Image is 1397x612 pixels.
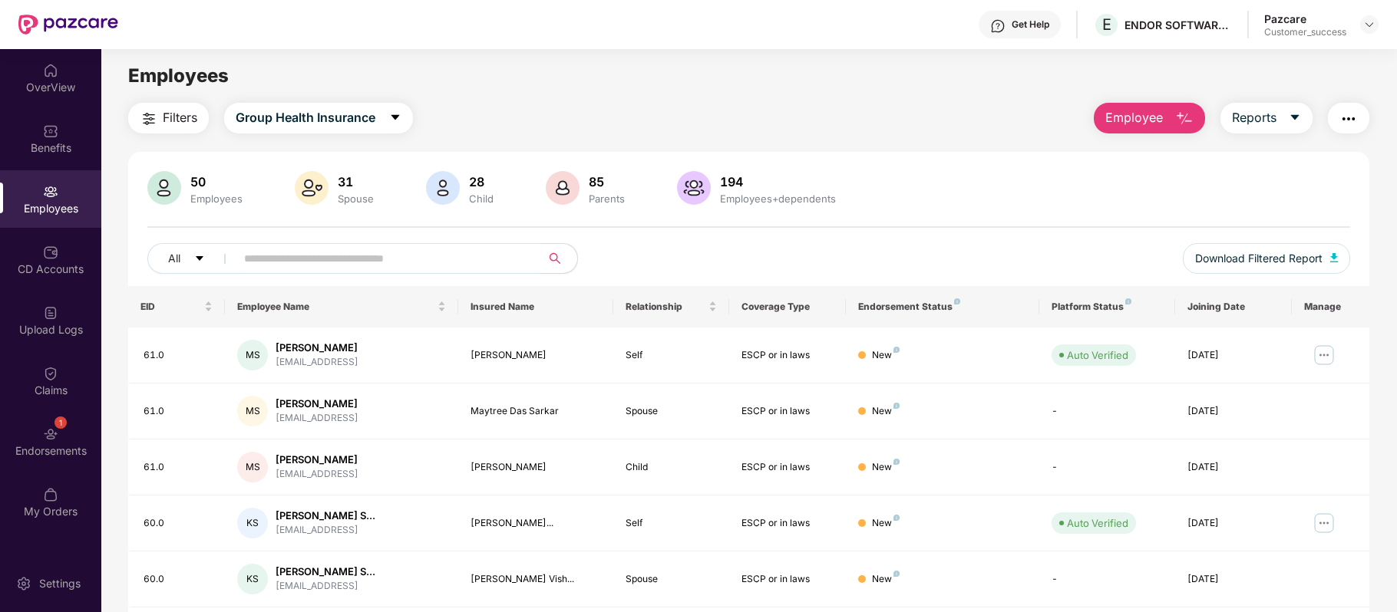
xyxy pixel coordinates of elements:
span: Filters [163,108,197,127]
div: [EMAIL_ADDRESS] [276,579,375,594]
img: svg+xml;base64,PHN2ZyB4bWxucz0iaHR0cDovL3d3dy53My5vcmcvMjAwMC9zdmciIHhtbG5zOnhsaW5rPSJodHRwOi8vd3... [546,171,580,205]
span: search [540,252,570,265]
img: svg+xml;base64,PHN2ZyBpZD0iU2V0dGluZy0yMHgyMCIgeG1sbnM9Imh0dHA6Ly93d3cudzMub3JnLzIwMDAvc3ZnIiB3aW... [16,576,31,591]
div: [EMAIL_ADDRESS] [276,411,358,426]
img: svg+xml;base64,PHN2ZyBpZD0iRW1wbG95ZWVzIiB4bWxucz0iaHR0cDovL3d3dy53My5vcmcvMjAwMC9zdmciIHdpZHRoPS... [43,184,58,199]
div: [PERSON_NAME] [471,460,601,475]
span: caret-down [1289,111,1301,125]
div: [PERSON_NAME]... [471,516,601,531]
span: All [168,250,180,267]
div: New [872,572,900,587]
span: Relationship [626,301,706,313]
th: Manage [1292,286,1369,327]
button: Group Health Insurancecaret-down [224,103,413,133]
span: Employee Name [237,301,434,313]
div: ESCP or in laws [741,460,834,475]
div: MS [237,340,268,370]
div: Child [626,460,718,475]
th: Relationship [613,286,730,327]
button: Filters [128,103,209,133]
div: New [872,404,900,419]
div: Auto Verified [1067,515,1128,531]
div: ESCP or in laws [741,572,834,587]
div: 194 [717,174,839,189]
img: manageButton [1312,511,1336,535]
div: New [872,516,900,531]
div: 61.0 [144,348,213,363]
div: [EMAIL_ADDRESS] [276,523,375,538]
img: svg+xml;base64,PHN2ZyBpZD0iSG9tZSIgeG1sbnM9Imh0dHA6Ly93d3cudzMub3JnLzIwMDAvc3ZnIiB3aWR0aD0iMjAiIG... [43,63,58,78]
div: Employees [187,192,246,205]
div: [DATE] [1187,572,1280,587]
img: New Pazcare Logo [18,15,118,35]
span: caret-down [389,111,401,125]
span: Download Filtered Report [1195,250,1323,267]
div: ENDOR SOFTWARE PRIVATE LIMITED [1125,18,1232,32]
img: manageButton [1312,343,1336,367]
img: svg+xml;base64,PHN2ZyBpZD0iSGVscC0zMngzMiIgeG1sbnM9Imh0dHA6Ly93d3cudzMub3JnLzIwMDAvc3ZnIiB3aWR0aD... [990,18,1006,34]
div: [EMAIL_ADDRESS] [276,355,358,370]
button: search [540,243,578,274]
div: [PERSON_NAME] S... [276,508,375,523]
img: svg+xml;base64,PHN2ZyBpZD0iQ0RfQWNjb3VudHMiIGRhdGEtbmFtZT0iQ0QgQWNjb3VudHMiIHhtbG5zPSJodHRwOi8vd3... [43,245,58,260]
div: 60.0 [144,572,213,587]
th: Joining Date [1175,286,1292,327]
span: E [1102,15,1111,34]
img: svg+xml;base64,PHN2ZyBpZD0iQmVuZWZpdHMiIHhtbG5zPSJodHRwOi8vd3d3LnczLm9yZy8yMDAwL3N2ZyIgd2lkdGg9Ij... [43,123,58,139]
div: [EMAIL_ADDRESS] [276,467,358,482]
div: MS [237,452,268,482]
td: - [1039,551,1175,607]
div: ESCP or in laws [741,404,834,419]
div: Platform Status [1052,301,1163,313]
div: Spouse [626,404,718,419]
div: ESCP or in laws [741,348,834,363]
img: svg+xml;base64,PHN2ZyBpZD0iQ2xhaW0iIHhtbG5zPSJodHRwOi8vd3d3LnczLm9yZy8yMDAwL3N2ZyIgd2lkdGg9IjIwIi... [43,366,58,381]
div: [PERSON_NAME] [276,341,358,355]
img: svg+xml;base64,PHN2ZyB4bWxucz0iaHR0cDovL3d3dy53My5vcmcvMjAwMC9zdmciIHhtbG5zOnhsaW5rPSJodHRwOi8vd3... [295,171,329,205]
div: Settings [35,576,85,591]
span: Employee [1105,108,1163,127]
div: [DATE] [1187,404,1280,419]
img: svg+xml;base64,PHN2ZyB4bWxucz0iaHR0cDovL3d3dy53My5vcmcvMjAwMC9zdmciIHdpZHRoPSI4IiBoZWlnaHQ9IjgiIH... [1125,298,1131,304]
div: New [872,348,900,363]
div: 85 [586,174,628,189]
div: MS [237,396,268,426]
span: Employees [128,64,229,87]
img: svg+xml;base64,PHN2ZyB4bWxucz0iaHR0cDovL3d3dy53My5vcmcvMjAwMC9zdmciIHhtbG5zOnhsaW5rPSJodHRwOi8vd3... [1330,253,1338,262]
button: Reportscaret-down [1220,103,1313,133]
img: svg+xml;base64,PHN2ZyB4bWxucz0iaHR0cDovL3d3dy53My5vcmcvMjAwMC9zdmciIHhtbG5zOnhsaW5rPSJodHRwOi8vd3... [426,171,460,205]
img: svg+xml;base64,PHN2ZyB4bWxucz0iaHR0cDovL3d3dy53My5vcmcvMjAwMC9zdmciIHdpZHRoPSI4IiBoZWlnaHQ9IjgiIH... [893,347,900,353]
img: svg+xml;base64,PHN2ZyB4bWxucz0iaHR0cDovL3d3dy53My5vcmcvMjAwMC9zdmciIHdpZHRoPSIyNCIgaGVpZ2h0PSIyNC... [1339,110,1358,128]
div: 31 [335,174,377,189]
img: svg+xml;base64,PHN2ZyB4bWxucz0iaHR0cDovL3d3dy53My5vcmcvMjAwMC9zdmciIHdpZHRoPSI4IiBoZWlnaHQ9IjgiIH... [954,298,960,304]
div: Spouse [335,192,377,205]
div: 50 [187,174,246,189]
th: EID [128,286,225,327]
button: Employee [1094,103,1205,133]
div: ESCP or in laws [741,516,834,531]
div: Maytree Das Sarkar [471,404,601,419]
div: 28 [466,174,497,189]
div: [PERSON_NAME] [471,348,601,363]
div: [PERSON_NAME] S... [276,564,375,579]
div: [DATE] [1187,460,1280,475]
img: svg+xml;base64,PHN2ZyBpZD0iTXlfT3JkZXJzIiBkYXRhLW5hbWU9Ik15IE9yZGVycyIgeG1sbnM9Imh0dHA6Ly93d3cudz... [43,487,58,502]
div: Get Help [1012,18,1049,31]
div: 1 [54,416,67,429]
td: - [1039,439,1175,495]
div: Employees+dependents [717,192,839,205]
div: Child [466,192,497,205]
img: svg+xml;base64,PHN2ZyB4bWxucz0iaHR0cDovL3d3dy53My5vcmcvMjAwMC9zdmciIHhtbG5zOnhsaW5rPSJodHRwOi8vd3... [1175,110,1194,128]
div: [DATE] [1187,516,1280,531]
img: svg+xml;base64,PHN2ZyB4bWxucz0iaHR0cDovL3d3dy53My5vcmcvMjAwMC9zdmciIHdpZHRoPSI4IiBoZWlnaHQ9IjgiIH... [893,459,900,465]
th: Coverage Type [729,286,846,327]
th: Employee Name [225,286,457,327]
img: svg+xml;base64,PHN2ZyB4bWxucz0iaHR0cDovL3d3dy53My5vcmcvMjAwMC9zdmciIHdpZHRoPSI4IiBoZWlnaHQ9IjgiIH... [893,515,900,521]
div: 61.0 [144,404,213,419]
div: Spouse [626,572,718,587]
div: Parents [586,192,628,205]
button: Download Filtered Report [1183,243,1350,274]
span: caret-down [194,253,205,265]
div: [DATE] [1187,348,1280,363]
div: Self [626,348,718,363]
